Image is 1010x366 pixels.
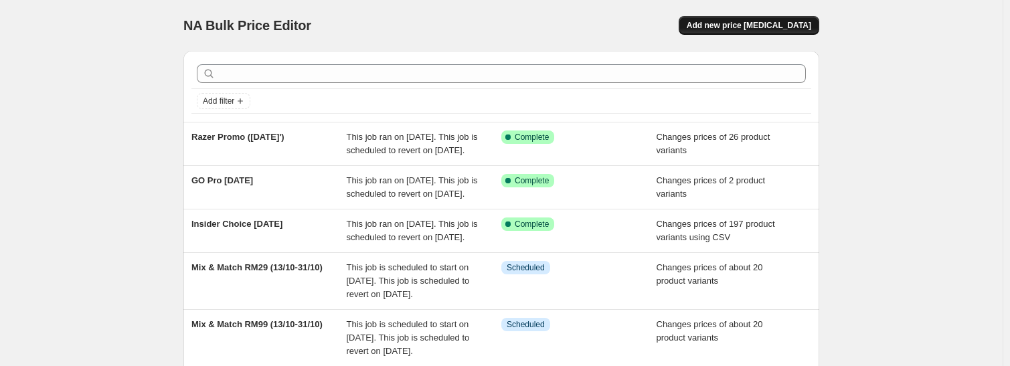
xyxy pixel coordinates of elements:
[197,93,250,109] button: Add filter
[347,219,478,242] span: This job ran on [DATE]. This job is scheduled to revert on [DATE].
[191,319,323,329] span: Mix & Match RM99 (13/10-31/10)
[515,175,549,186] span: Complete
[515,219,549,230] span: Complete
[507,262,545,273] span: Scheduled
[191,219,282,229] span: Insider Choice [DATE]
[507,319,545,330] span: Scheduled
[191,132,284,142] span: Razer Promo ([DATE]')
[515,132,549,143] span: Complete
[657,319,763,343] span: Changes prices of about 20 product variants
[191,262,323,272] span: Mix & Match RM29 (13/10-31/10)
[347,262,470,299] span: This job is scheduled to start on [DATE]. This job is scheduled to revert on [DATE].
[183,18,311,33] span: NA Bulk Price Editor
[679,16,819,35] button: Add new price [MEDICAL_DATA]
[657,262,763,286] span: Changes prices of about 20 product variants
[687,20,811,31] span: Add new price [MEDICAL_DATA]
[657,219,775,242] span: Changes prices of 197 product variants using CSV
[657,132,770,155] span: Changes prices of 26 product variants
[203,96,234,106] span: Add filter
[347,175,478,199] span: This job ran on [DATE]. This job is scheduled to revert on [DATE].
[347,132,478,155] span: This job ran on [DATE]. This job is scheduled to revert on [DATE].
[347,319,470,356] span: This job is scheduled to start on [DATE]. This job is scheduled to revert on [DATE].
[191,175,253,185] span: GO Pro [DATE]
[657,175,766,199] span: Changes prices of 2 product variants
